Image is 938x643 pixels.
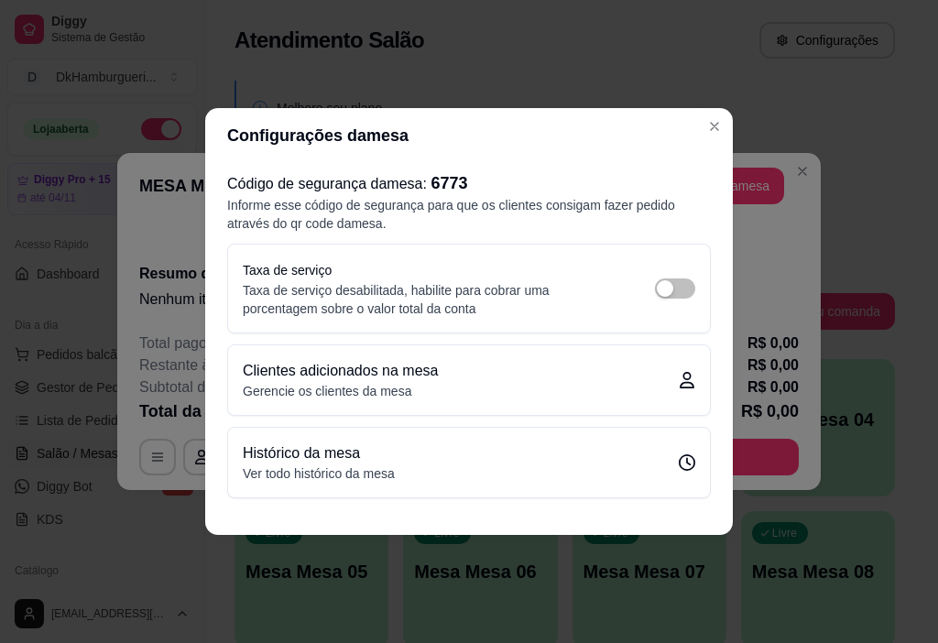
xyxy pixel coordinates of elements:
p: Ver todo histórico da mesa [243,464,395,483]
p: Taxa de serviço desabilitada, habilite para cobrar uma porcentagem sobre o valor total da conta [243,281,618,318]
label: Taxa de serviço [243,263,332,278]
span: 6773 [431,174,467,192]
button: Close [700,112,729,141]
h2: Código de segurança da mesa : [227,170,711,196]
p: Clientes adicionados na mesa [243,360,438,382]
p: Histórico da mesa [243,442,395,464]
header: Configurações da mesa [205,108,733,163]
p: Informe esse código de segurança para que os clientes consigam fazer pedido através do qr code da... [227,196,711,233]
p: Gerencie os clientes da mesa [243,382,438,400]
